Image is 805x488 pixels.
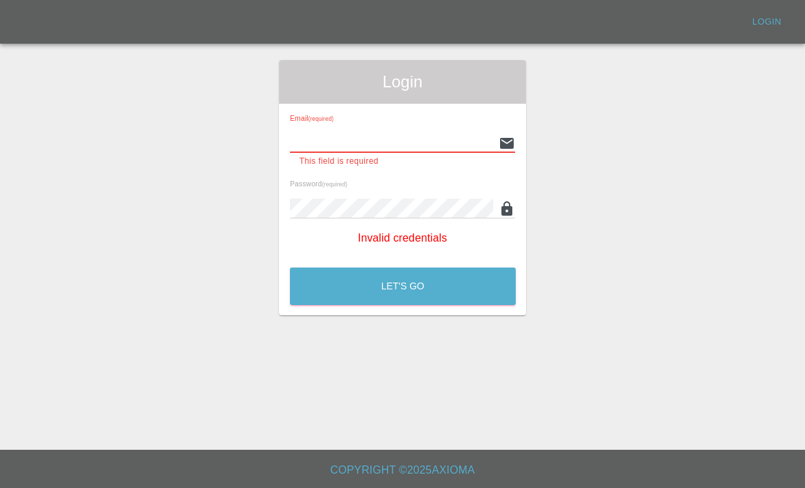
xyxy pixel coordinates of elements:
button: Let's Go [290,268,516,305]
a: Login [745,12,789,33]
p: Invalid credentials [290,230,516,246]
span: Password [290,180,347,188]
h6: Copyright © 2025 Axioma [11,461,794,480]
span: Email [290,114,334,122]
small: (required) [308,116,333,122]
p: This field is required [299,155,506,169]
span: Login [290,71,516,93]
small: (required) [322,182,347,188]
